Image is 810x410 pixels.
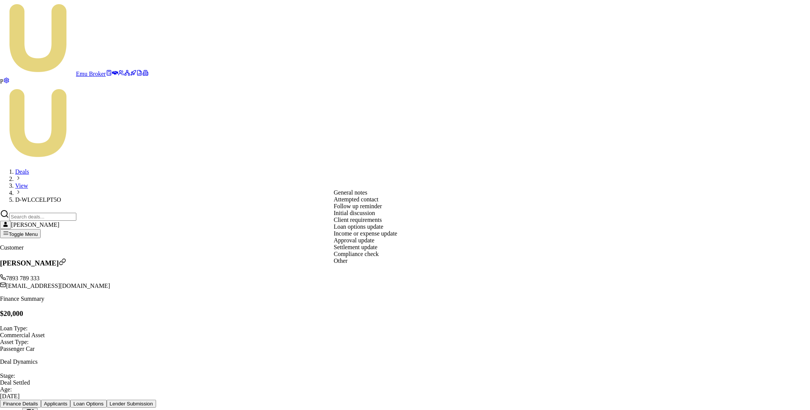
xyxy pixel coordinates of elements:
span: Loan options update [334,223,384,230]
span: Attempted contact [334,196,379,203]
span: Approval update [334,237,374,243]
span: Client requirements [334,217,382,223]
span: Compliance check [334,251,379,257]
span: Income or expense update [334,230,397,237]
span: General notes [334,189,367,196]
span: Follow up reminder [334,203,382,209]
span: Other [334,258,347,264]
span: Initial discussion [334,210,375,216]
span: Settlement update [334,244,377,250]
